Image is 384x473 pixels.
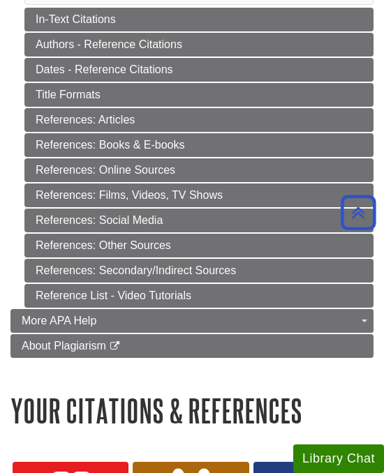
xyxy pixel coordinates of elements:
[24,158,374,182] a: References: Online Sources
[24,33,374,57] a: Authors - Reference Citations
[10,393,374,428] h1: Your Citations & References
[10,309,374,333] a: More APA Help
[109,342,121,351] i: This link opens in a new window
[24,209,374,232] a: References: Social Media
[10,334,374,358] a: About Plagiarism
[24,259,374,283] a: References: Secondary/Indirect Sources
[24,58,374,82] a: Dates - Reference Citations
[293,444,384,473] button: Library Chat
[24,133,374,157] a: References: Books & E-books
[24,8,374,31] a: In-Text Citations
[336,203,381,222] a: Back to Top
[22,340,106,352] span: About Plagiarism
[24,183,374,207] a: References: Films, Videos, TV Shows
[22,315,96,326] span: More APA Help
[24,234,374,257] a: References: Other Sources
[24,284,374,308] a: Reference List - Video Tutorials
[24,108,374,132] a: References: Articles
[24,83,374,107] a: Title Formats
